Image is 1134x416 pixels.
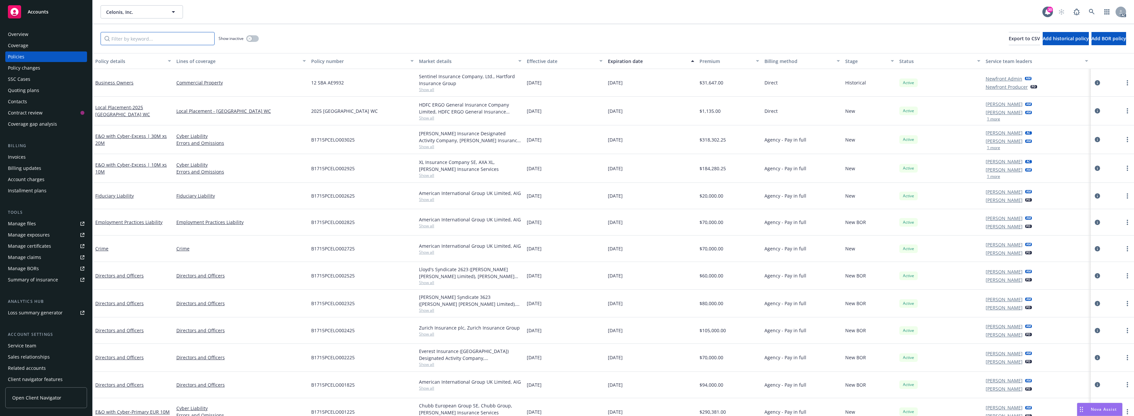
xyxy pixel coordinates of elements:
span: [DATE] [527,192,542,199]
a: more [1123,354,1131,362]
a: Crime [95,245,108,252]
button: Market details [416,53,524,69]
span: Active [902,137,915,143]
div: Summary of insurance [8,274,58,285]
button: Expiration date [605,53,697,69]
button: Effective date [524,53,605,69]
div: Account settings [5,331,87,338]
span: Show all [419,307,522,313]
span: Direct [764,79,778,86]
span: $290,381.00 [700,408,726,415]
a: E&O with Cyber [95,133,167,146]
span: B1715PCELO002625 [311,192,355,199]
a: Manage BORs [5,263,87,274]
div: Sales relationships [8,352,50,362]
a: Directors and Officers [176,327,306,334]
div: [PERSON_NAME] Insurance Designated Activity Company, [PERSON_NAME] Insurance Group, Ltd., [PERSON... [419,130,522,144]
span: [DATE] [608,219,623,226]
a: Contacts [5,96,87,107]
a: Overview [5,29,87,40]
span: Active [902,301,915,306]
div: Everest Insurance ([GEOGRAPHIC_DATA]) Designated Activity Company, [GEOGRAPHIC_DATA] [419,348,522,362]
span: [DATE] [608,381,623,388]
a: E&O with Cyber [95,409,170,415]
a: circleInformation [1093,79,1101,87]
span: Agency - Pay in full [764,327,806,334]
a: [PERSON_NAME] [986,296,1023,303]
div: Premium [700,58,752,65]
span: Show all [419,385,522,391]
span: B1715PCELO002825 [311,219,355,226]
a: [PERSON_NAME] [986,323,1023,330]
span: Celonis, Inc. [106,9,163,16]
a: Errors and Omissions [176,168,306,175]
div: Coverage gap analysis [8,119,57,129]
button: Export to CSV [1009,32,1040,45]
a: circleInformation [1093,192,1101,200]
span: [DATE] [527,381,542,388]
div: Market details [419,58,514,65]
a: [PERSON_NAME] [986,249,1023,256]
a: Crime [176,245,306,252]
div: American International Group UK Limited, AIG [419,242,522,249]
a: Employment Practices Liability [95,219,163,225]
span: New [845,408,855,415]
button: Billing method [762,53,843,69]
a: [PERSON_NAME] [986,215,1023,222]
div: Expiration date [608,58,687,65]
span: [DATE] [527,79,542,86]
a: more [1123,136,1131,144]
a: [PERSON_NAME] [986,109,1023,116]
span: Active [902,328,915,334]
span: Manage exposures [5,230,87,240]
span: [DATE] [608,408,623,415]
a: [PERSON_NAME] [986,385,1023,392]
a: Quoting plans [5,85,87,96]
div: Coverage [8,40,28,51]
a: Billing updates [5,163,87,174]
input: Filter by keyword... [101,32,215,45]
span: [DATE] [608,245,623,252]
a: Manage claims [5,252,87,263]
button: 1 more [987,117,1000,121]
span: Show inactive [219,36,244,41]
span: Agency - Pay in full [764,272,806,279]
div: Invoices [8,152,26,162]
a: Loss summary generator [5,307,87,318]
a: [PERSON_NAME] [986,304,1023,311]
div: American International Group UK Limited, AIG [419,378,522,385]
a: Newfront Producer [986,83,1028,90]
a: Manage files [5,218,87,229]
div: American International Group UK Limited, AIG [419,216,522,223]
span: Show all [419,362,522,367]
a: [PERSON_NAME] [986,158,1023,165]
a: [PERSON_NAME] [986,188,1023,195]
a: Search [1085,5,1098,18]
span: B1715PCELO002425 [311,327,355,334]
div: Status [899,58,973,65]
span: [DATE] [527,408,542,415]
a: Cyber Liability [176,405,306,412]
a: [PERSON_NAME] [986,241,1023,248]
span: New BOR [845,381,866,388]
div: Lloyd's Syndicate 2623 ([PERSON_NAME] [PERSON_NAME] Limited), [PERSON_NAME] Group [419,266,522,280]
span: [DATE] [527,300,542,307]
span: [DATE] [527,354,542,361]
span: [DATE] [527,219,542,226]
span: $1,135.00 [700,108,721,114]
div: Installment plans [8,185,46,196]
span: Show all [419,223,522,229]
span: Agency - Pay in full [764,219,806,226]
span: [DATE] [608,272,623,279]
a: circleInformation [1093,272,1101,280]
a: Directors and Officers [176,381,306,388]
a: Fiduciary Liability [176,192,306,199]
span: B1715PCELO001825 [311,381,355,388]
span: Open Client Navigator [12,394,61,401]
a: circleInformation [1093,136,1101,144]
span: Show all [419,331,522,337]
span: - Excess | 30M xs 20M [95,133,167,146]
span: [DATE] [527,108,542,114]
span: Active [902,355,915,361]
span: [DATE] [608,300,623,307]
